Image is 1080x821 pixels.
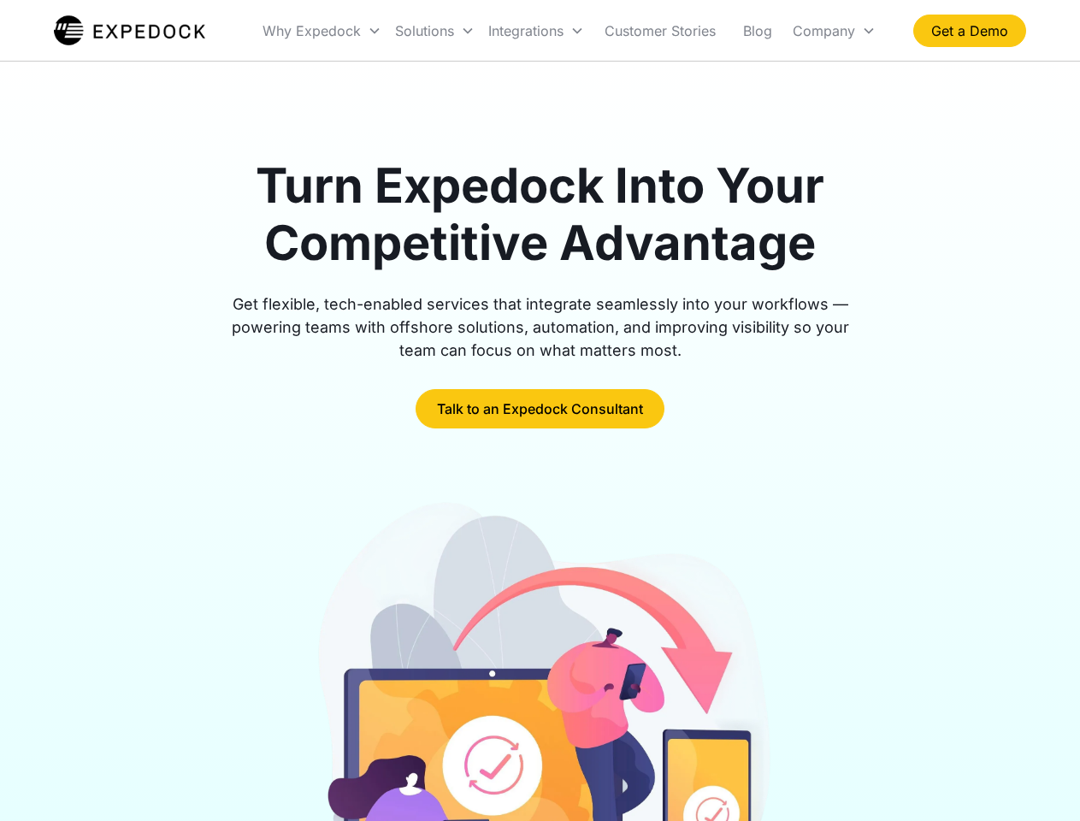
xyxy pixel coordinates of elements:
[212,157,869,272] h1: Turn Expedock Into Your Competitive Advantage
[913,15,1026,47] a: Get a Demo
[994,739,1080,821] iframe: Chat Widget
[488,22,564,39] div: Integrations
[54,14,205,48] a: home
[786,2,882,60] div: Company
[591,2,729,60] a: Customer Stories
[416,389,664,428] a: Talk to an Expedock Consultant
[54,14,205,48] img: Expedock Logo
[263,22,361,39] div: Why Expedock
[395,22,454,39] div: Solutions
[256,2,388,60] div: Why Expedock
[212,292,869,362] div: Get flexible, tech-enabled services that integrate seamlessly into your workflows — powering team...
[481,2,591,60] div: Integrations
[388,2,481,60] div: Solutions
[729,2,786,60] a: Blog
[793,22,855,39] div: Company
